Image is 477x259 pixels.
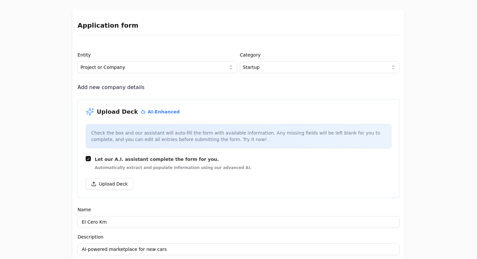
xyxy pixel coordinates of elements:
h3: Application form [78,16,399,35]
input: Enter the name [78,216,399,228]
input: Enter the description [78,243,399,255]
span: Automatically extract and populate information using our advanced AI. [95,165,251,170]
label: Entity [78,52,91,58]
label: Category [240,52,261,58]
h3: Add new company details [78,84,144,91]
h2: Upload Deck [97,107,138,116]
button: Upload Deck [86,178,133,190]
span: Let our A.I. assistant complete the form for you. [95,156,251,162]
span: AI-Enhanced [141,109,180,115]
label: Name [78,207,91,212]
label: Description [78,234,104,240]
